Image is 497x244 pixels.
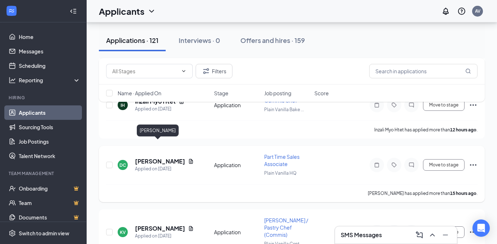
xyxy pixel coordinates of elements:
div: Reporting [19,77,81,84]
svg: Minimize [441,231,450,239]
svg: ChevronUp [428,231,437,239]
svg: ComposeMessage [415,231,424,239]
button: ComposeMessage [414,229,425,241]
div: Offers and hires · 159 [240,36,305,45]
svg: Ellipses [469,228,478,236]
a: Talent Network [19,149,80,163]
b: 15 hours ago [450,191,476,196]
a: Applicants [19,105,80,120]
a: Home [19,30,80,44]
svg: WorkstreamLogo [8,7,15,14]
svg: Document [188,158,194,164]
svg: Settings [9,230,16,237]
div: Team Management [9,170,79,177]
svg: QuestionInfo [457,7,466,16]
svg: Ellipses [469,161,478,169]
a: DocumentsCrown [19,210,80,225]
input: Search in applications [369,64,478,78]
svg: Collapse [70,8,77,15]
div: Interviews · 0 [179,36,220,45]
button: ChevronUp [427,229,438,241]
div: Applied on [DATE] [135,105,184,113]
div: Applications · 121 [106,36,158,45]
p: [PERSON_NAME] has applied more than . [368,190,478,196]
div: Application [214,161,260,169]
div: [PERSON_NAME] [137,125,179,136]
a: Scheduling [19,58,80,73]
svg: MagnifyingGlass [465,68,471,74]
svg: Note [372,162,381,168]
span: Job posting [264,90,291,97]
a: Sourcing Tools [19,120,80,134]
h5: [PERSON_NAME] [135,157,185,165]
svg: Document [188,226,194,231]
span: Plain Vanilla HQ [264,170,297,176]
div: Switch to admin view [19,230,69,237]
span: [PERSON_NAME] / Pastry Chef (Commis) [264,217,308,238]
svg: Notifications [441,7,450,16]
p: Inzali Myo Htet has applied more than . [374,127,478,133]
a: OnboardingCrown [19,181,80,196]
input: All Stages [112,67,178,75]
div: KV [120,229,126,235]
svg: Tag [390,162,398,168]
span: Score [314,90,329,97]
div: Applied on [DATE] [135,232,194,240]
div: Application [214,228,260,236]
button: Minimize [440,229,451,241]
a: Job Postings [19,134,80,149]
h1: Applicants [99,5,144,17]
svg: ChevronDown [147,7,156,16]
span: Plain Vanilla Bake ... [264,107,304,112]
div: Applied on [DATE] [135,165,194,173]
span: Part Time Sales Associate [264,153,300,167]
b: 12 hours ago [450,127,476,132]
button: Filter Filters [196,64,232,78]
svg: Analysis [9,77,16,84]
span: Name · Applied On [118,90,161,97]
div: AV [475,8,480,14]
div: Hiring [9,95,79,101]
svg: ChatInactive [407,162,416,168]
a: TeamCrown [19,196,80,210]
button: Move to stage [423,159,465,171]
h5: [PERSON_NAME] [135,225,185,232]
div: Open Intercom Messenger [472,219,490,237]
svg: Filter [202,67,210,75]
span: Stage [214,90,228,97]
svg: ChevronDown [181,68,187,74]
div: DC [119,162,126,168]
h3: SMS Messages [341,231,382,239]
a: Messages [19,44,80,58]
